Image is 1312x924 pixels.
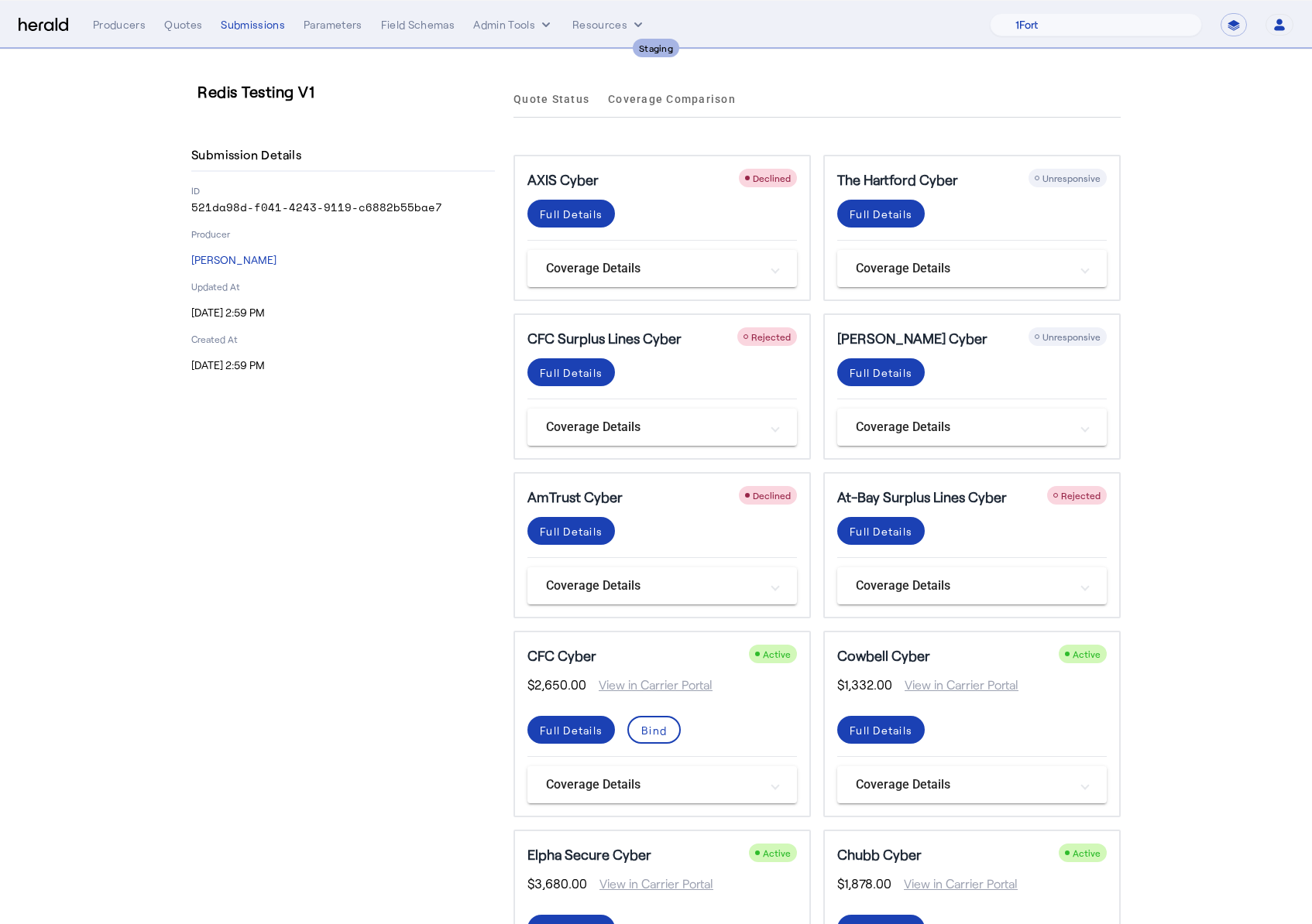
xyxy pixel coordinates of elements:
mat-panel-title: Coverage Details [546,577,760,595]
p: [PERSON_NAME] [191,252,495,268]
p: Updated At [191,280,495,293]
p: [DATE] 2:59 PM [191,305,495,320]
span: Coverage Comparison [608,94,736,104]
mat-panel-title: Coverage Details [546,775,760,794]
h3: Redis Testing V1 [197,80,501,102]
span: Active [1073,649,1101,659]
button: Full Details [527,716,615,744]
span: $2,650.00 [527,676,586,694]
mat-expansion-panel-header: Coverage Details [837,567,1107,604]
div: Full Details [850,523,912,539]
mat-expansion-panel-header: Coverage Details [527,409,797,446]
mat-panel-title: Coverage Details [546,259,760,278]
span: $1,878.00 [837,874,891,893]
h5: Cowbell Cyber [837,645,930,666]
button: Full Details [527,517,615,545]
button: internal dropdown menu [473,17,554,33]
mat-panel-title: Coverage Details [856,418,1070,436]
div: Full Details [540,364,603,381]
button: Full Details [837,200,925,228]
span: Active [1073,847,1101,858]
mat-expansion-panel-header: Coverage Details [527,567,797,604]
mat-panel-title: Coverage Details [856,577,1070,595]
mat-panel-title: Coverage Details [546,418,760,436]
h4: Submission Details [191,145,307,164]
span: View in Carrier Portal [587,874,713,893]
button: Full Details [837,358,925,386]
h5: AXIS Cyber [527,169,599,190]
h5: The Hartford Cyber [837,169,958,190]
h5: CFC Surplus Lines Cyber [527,327,682,349]
mat-panel-title: Coverage Details [856,775,1070,794]
button: Full Details [837,716,925,744]
p: ID [191,184,495,197]
button: Bind [627,716,681,744]
mat-expansion-panel-header: Coverage Details [527,766,797,803]
div: Full Details [850,206,912,222]
a: Coverage Comparison [608,80,736,118]
span: View in Carrier Portal [892,676,1018,694]
mat-panel-title: Coverage Details [856,259,1070,278]
h5: Elpha Secure Cyber [527,844,651,865]
span: Declined [753,490,791,501]
mat-expansion-panel-header: Coverage Details [837,409,1107,446]
div: Producers [93,17,146,33]
a: Quote Status [513,80,589,118]
span: Quote Status [513,94,589,104]
div: Parameters [304,17,362,33]
span: Rejected [751,331,791,342]
p: Producer [191,228,495,240]
h5: Chubb Cyber [837,844,922,865]
span: Active [763,649,791,659]
button: Resources dropdown menu [572,17,646,33]
span: View in Carrier Portal [891,874,1018,893]
h5: CFC Cyber [527,645,596,666]
h5: At-Bay Surplus Lines Cyber [837,486,1007,508]
span: $3,680.00 [527,874,587,893]
div: Submissions [221,17,285,33]
button: Full Details [527,358,615,386]
mat-expansion-panel-header: Coverage Details [527,250,797,287]
span: Unresponsive [1042,173,1101,183]
div: Field Schemas [381,17,455,33]
button: Full Details [837,517,925,545]
p: [DATE] 2:59 PM [191,358,495,373]
mat-expansion-panel-header: Coverage Details [837,766,1107,803]
mat-expansion-panel-header: Coverage Details [837,250,1107,287]
div: Full Details [540,206,603,222]
span: Declined [753,173,791,183]
div: Full Details [540,523,603,539]
div: Staging [633,39,679,57]
button: Full Details [527,200,615,228]
div: Full Details [850,722,912,738]
div: Quotes [164,17,202,33]
div: Full Details [850,364,912,381]
span: Rejected [1061,490,1101,501]
div: Full Details [540,722,603,738]
span: Unresponsive [1042,331,1101,342]
div: Bind [641,722,667,738]
h5: [PERSON_NAME] Cyber [837,327,987,349]
span: View in Carrier Portal [586,676,713,694]
h5: AmTrust Cyber [527,486,623,508]
span: $1,332.00 [837,676,892,694]
img: Herald Logo [19,18,68,33]
p: Created At [191,333,495,345]
span: Active [763,847,791,858]
p: 521da98d-f041-4243-9119-c6882b55bae7 [191,200,495,215]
